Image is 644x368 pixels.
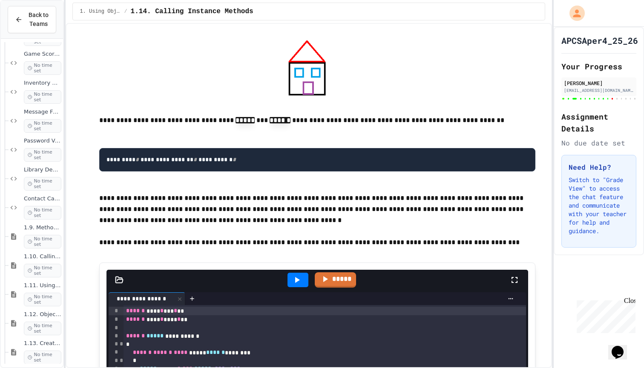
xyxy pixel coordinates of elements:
[24,311,61,318] span: 1.12. Objects - Instances of Classes
[561,3,587,23] div: My Account
[561,111,636,134] h2: Assignment Details
[24,235,61,248] span: No time set
[564,87,634,94] div: [EMAIL_ADDRESS][DOMAIN_NAME]
[24,351,61,364] span: No time set
[28,11,49,29] span: Back to Teams
[24,137,61,145] span: Password Validator
[24,195,61,203] span: Contact Card Creator
[24,119,61,133] span: No time set
[24,61,61,75] span: No time set
[24,51,61,58] span: Game Score Tracker
[24,282,61,289] span: 1.11. Using the Math Class
[561,60,636,72] h2: Your Progress
[24,177,61,191] span: No time set
[24,80,61,87] span: Inventory Management System
[24,340,61,347] span: 1.13. Creating and Initializing Objects: Constructors
[24,90,61,104] span: No time set
[608,334,635,359] iframe: chat widget
[131,6,253,17] span: 1.14. Calling Instance Methods
[569,176,629,235] p: Switch to "Grade View" to access the chat feature and communicate with your teacher for help and ...
[3,3,59,54] div: Chat with us now!Close
[24,264,61,277] span: No time set
[24,322,61,335] span: No time set
[561,34,638,46] h1: APCSAper4_25_26
[564,79,634,87] div: [PERSON_NAME]
[24,108,61,116] span: Message Formatter Fixer
[24,253,61,260] span: 1.10. Calling Class Methods
[24,224,61,231] span: 1.9. Method Signatures
[8,6,56,33] button: Back to Teams
[24,293,61,306] span: No time set
[24,148,61,162] span: No time set
[573,297,635,333] iframe: chat widget
[561,138,636,148] div: No due date set
[80,8,121,15] span: 1. Using Objects and Methods
[24,166,61,174] span: Library Debugger Challenge
[569,162,629,172] h3: Need Help?
[124,8,127,15] span: /
[24,206,61,220] span: No time set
